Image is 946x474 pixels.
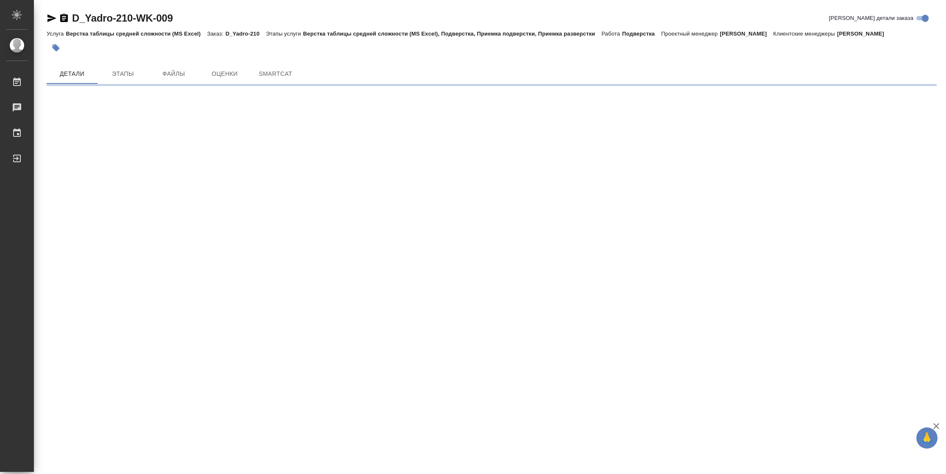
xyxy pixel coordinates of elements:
p: D_Yadro-210 [225,30,266,37]
span: SmartCat [255,69,296,79]
p: [PERSON_NAME] [720,30,773,37]
p: Верстка таблицы средней сложности (MS Excel), Подверстка, Приемка подверстки, Приемка разверстки [303,30,601,37]
p: Заказ: [207,30,225,37]
p: Работа [601,30,622,37]
span: Оценки [204,69,245,79]
a: D_Yadro-210-WK-009 [72,12,173,24]
p: [PERSON_NAME] [837,30,890,37]
p: Клиентские менеджеры [773,30,837,37]
p: Услуга [47,30,66,37]
span: [PERSON_NAME] детали заказа [829,14,913,22]
button: Скопировать ссылку [59,13,69,23]
span: Файлы [153,69,194,79]
button: Скопировать ссылку для ЯМессенджера [47,13,57,23]
p: Верстка таблицы средней сложности (MS Excel) [66,30,207,37]
span: 🙏 [920,429,934,447]
button: 🙏 [916,427,938,449]
p: Этапы услуги [266,30,303,37]
p: Подверстка [622,30,661,37]
span: Этапы [103,69,143,79]
span: Детали [52,69,92,79]
p: Проектный менеджер [661,30,720,37]
button: Добавить тэг [47,39,65,57]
